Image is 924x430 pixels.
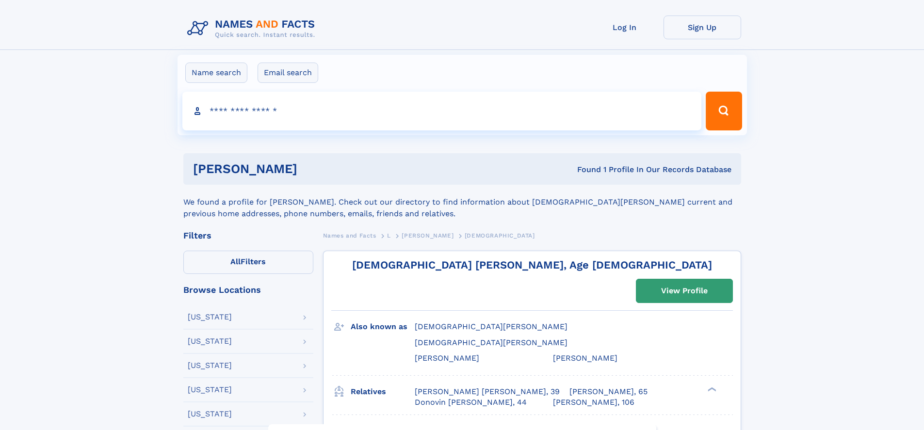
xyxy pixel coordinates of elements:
a: [DEMOGRAPHIC_DATA] [PERSON_NAME], Age [DEMOGRAPHIC_DATA] [352,259,712,271]
div: [US_STATE] [188,410,232,418]
span: [PERSON_NAME] [553,353,617,363]
div: Filters [183,231,313,240]
a: Log In [586,16,664,39]
div: ❯ [705,386,717,392]
div: Browse Locations [183,286,313,294]
div: View Profile [661,280,708,302]
img: Logo Names and Facts [183,16,323,42]
label: Email search [258,63,318,83]
a: [PERSON_NAME] [402,229,454,241]
h1: [PERSON_NAME] [193,163,438,175]
h3: Relatives [351,383,415,400]
div: [US_STATE] [188,313,232,321]
span: [DEMOGRAPHIC_DATA] [465,232,535,239]
span: [DEMOGRAPHIC_DATA][PERSON_NAME] [415,338,567,347]
input: search input [182,92,702,130]
a: [PERSON_NAME], 65 [569,386,648,397]
span: [PERSON_NAME] [415,353,479,363]
span: All [230,257,241,266]
div: [US_STATE] [188,362,232,369]
a: [PERSON_NAME] [PERSON_NAME], 39 [415,386,560,397]
a: [PERSON_NAME], 106 [553,397,634,408]
h3: Also known as [351,319,415,335]
div: We found a profile for [PERSON_NAME]. Check out our directory to find information about [DEMOGRAP... [183,185,741,220]
div: [US_STATE] [188,337,232,345]
span: [DEMOGRAPHIC_DATA][PERSON_NAME] [415,322,567,331]
div: Found 1 Profile In Our Records Database [437,164,731,175]
a: Names and Facts [323,229,376,241]
a: Sign Up [664,16,741,39]
label: Name search [185,63,247,83]
a: L [387,229,391,241]
a: View Profile [636,279,732,303]
button: Search Button [706,92,742,130]
span: [PERSON_NAME] [402,232,454,239]
a: Donovin [PERSON_NAME], 44 [415,397,527,408]
label: Filters [183,251,313,274]
span: L [387,232,391,239]
div: [US_STATE] [188,386,232,394]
